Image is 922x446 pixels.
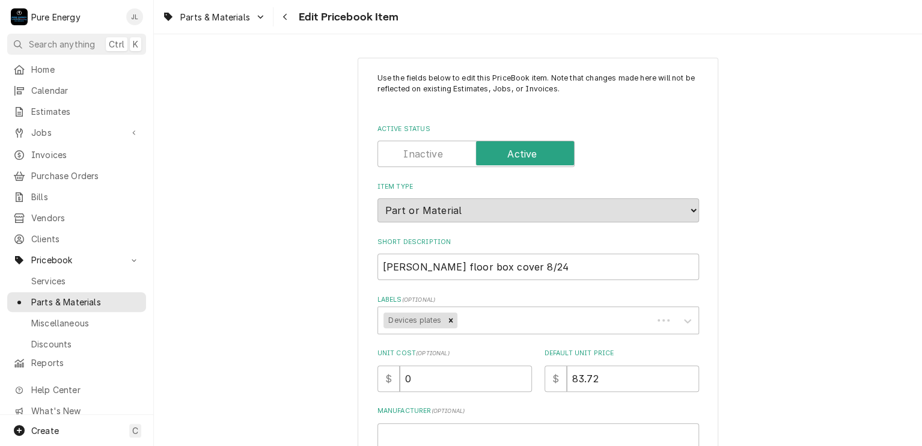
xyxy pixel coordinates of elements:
[7,81,146,100] a: Calendar
[31,233,140,245] span: Clients
[377,349,532,391] div: Unit Cost
[377,349,532,358] label: Unit Cost
[133,38,138,50] span: K
[31,426,59,436] span: Create
[401,296,435,303] span: ( optional )
[431,408,465,414] span: ( optional )
[7,102,146,121] a: Estimates
[29,38,95,50] span: Search anything
[444,313,457,328] div: Remove Devices plates
[31,296,140,308] span: Parts & Materials
[377,237,699,280] div: Short Description
[377,365,400,392] div: $
[31,356,140,369] span: Reports
[11,8,28,25] div: Pure Energy's Avatar
[31,317,140,329] span: Miscellaneous
[295,9,398,25] span: Edit Pricebook Item
[126,8,143,25] div: JL
[7,250,146,270] a: Go to Pricebook
[377,237,699,247] label: Short Description
[31,11,81,23] div: Pure Energy
[31,212,140,224] span: Vendors
[7,123,146,142] a: Go to Jobs
[377,254,699,280] input: Name used to describe this Part or Material
[31,405,139,417] span: What's New
[31,338,140,350] span: Discounts
[126,8,143,25] div: James Linnenkamp's Avatar
[109,38,124,50] span: Ctrl
[7,401,146,421] a: Go to What's New
[377,295,699,305] label: Labels
[132,424,138,437] span: C
[7,353,146,373] a: Reports
[545,349,699,391] div: Default Unit Price
[7,380,146,400] a: Go to Help Center
[377,406,699,416] label: Manufacturer
[545,349,699,358] label: Default Unit Price
[377,295,699,334] div: Labels
[31,63,140,76] span: Home
[180,11,250,23] span: Parts & Materials
[7,292,146,312] a: Parts & Materials
[31,105,140,118] span: Estimates
[276,7,295,26] button: Navigate back
[7,229,146,249] a: Clients
[377,182,699,222] div: Item Type
[377,124,699,167] div: Active Status
[377,182,699,192] label: Item Type
[377,73,699,106] p: Use the fields below to edit this PriceBook item. Note that changes made here will not be reflect...
[7,208,146,228] a: Vendors
[31,84,140,97] span: Calendar
[31,383,139,396] span: Help Center
[7,145,146,165] a: Invoices
[7,34,146,55] button: Search anythingCtrlK
[7,271,146,291] a: Services
[31,148,140,161] span: Invoices
[31,191,140,203] span: Bills
[7,166,146,186] a: Purchase Orders
[7,334,146,354] a: Discounts
[377,124,699,134] label: Active Status
[7,60,146,79] a: Home
[545,365,567,392] div: $
[7,313,146,333] a: Miscellaneous
[157,7,270,27] a: Go to Parts & Materials
[31,126,122,139] span: Jobs
[31,275,140,287] span: Services
[383,313,444,328] div: Devices plates
[11,8,28,25] div: P
[416,350,450,356] span: ( optional )
[31,254,122,266] span: Pricebook
[31,170,140,182] span: Purchase Orders
[7,187,146,207] a: Bills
